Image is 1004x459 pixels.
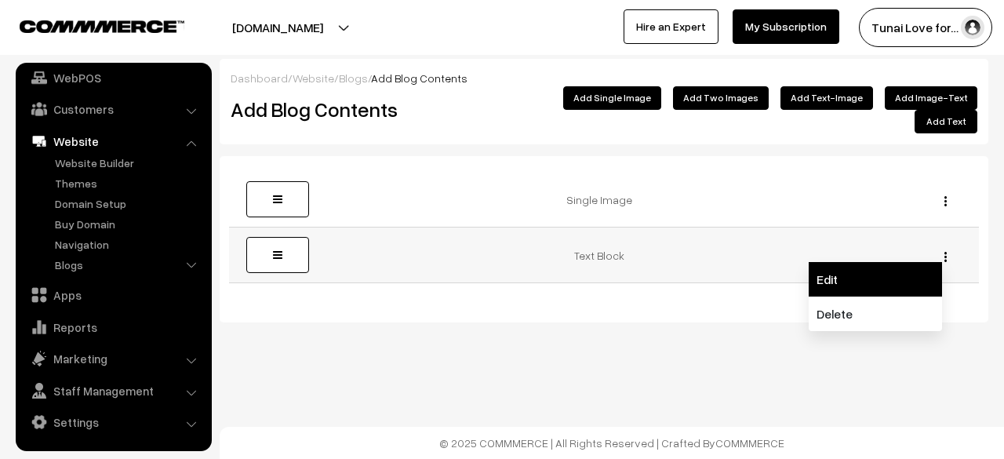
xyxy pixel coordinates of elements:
[859,8,992,47] button: Tunai Love for…
[20,281,206,309] a: Apps
[944,196,947,206] img: Menu
[809,297,942,331] a: Delete
[673,86,769,110] button: Add Two Images
[304,228,904,283] td: Text Block
[231,70,977,86] div: / / /
[624,9,718,44] a: Hire an Expert
[885,86,977,110] button: Add Image-Text
[20,20,184,32] img: COMMMERCE
[293,71,334,85] a: Website
[20,377,206,405] a: Staff Management
[51,216,206,232] a: Buy Domain
[51,175,206,191] a: Themes
[563,86,661,110] button: Add Single Image
[20,16,157,35] a: COMMMERCE
[20,95,206,123] a: Customers
[177,8,378,47] button: [DOMAIN_NAME]
[304,172,904,228] td: Single Image
[20,408,206,436] a: Settings
[961,16,984,39] img: user
[20,127,206,155] a: Website
[371,71,467,85] span: Add Blog Contents
[220,427,1004,459] footer: © 2025 COMMMERCE | All Rights Reserved | Crafted By
[51,257,206,273] a: Blogs
[780,86,873,110] button: Add Text-Image
[20,64,206,92] a: WebPOS
[20,344,206,373] a: Marketing
[733,9,839,44] a: My Subscription
[51,236,206,253] a: Navigation
[51,155,206,171] a: Website Builder
[944,252,947,262] img: Menu
[339,71,368,85] a: Blogs
[715,436,784,450] a: COMMMERCE
[231,97,464,122] h2: Add Blog Contents
[809,262,942,297] a: Edit
[20,313,206,341] a: Reports
[231,71,288,85] a: Dashboard
[51,195,206,212] a: Domain Setup
[915,110,977,133] button: Add Text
